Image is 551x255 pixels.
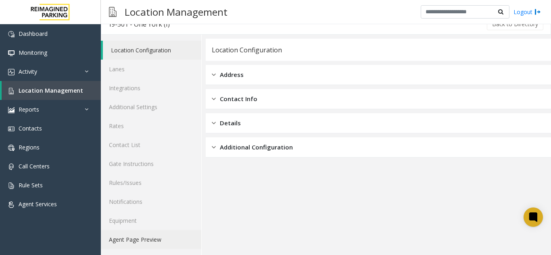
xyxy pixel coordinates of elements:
span: Reports [19,106,39,113]
a: Rules/Issues [101,173,201,192]
span: Call Centers [19,162,50,170]
a: Notifications [101,192,201,211]
a: Location Management [2,81,101,100]
span: Additional Configuration [220,143,293,152]
img: 'icon' [8,107,15,113]
img: closed [212,118,216,128]
a: Lanes [101,60,201,79]
span: Address [220,70,244,79]
span: Monitoring [19,49,47,56]
span: Contacts [19,124,42,132]
a: Rates [101,116,201,135]
span: Location Management [19,87,83,94]
img: 'icon' [8,201,15,208]
span: Dashboard [19,30,48,37]
button: Back to Directory [487,18,543,30]
div: Location Configuration [212,45,282,55]
a: Additional Settings [101,97,201,116]
img: pageIcon [109,2,117,22]
span: Activity [19,68,37,75]
span: Details [220,118,241,128]
span: Agent Services [19,200,57,208]
a: Location Configuration [103,41,201,60]
a: Agent Page Preview [101,230,201,249]
a: Equipment [101,211,201,230]
img: closed [212,70,216,79]
img: closed [212,143,216,152]
span: Regions [19,143,40,151]
img: 'icon' [8,50,15,56]
img: closed [212,94,216,104]
img: 'icon' [8,88,15,94]
a: Logout [513,8,541,16]
a: Gate Instructions [101,154,201,173]
span: Contact Info [220,94,257,104]
a: Integrations [101,79,201,97]
img: 'icon' [8,164,15,170]
h3: Location Management [121,2,232,22]
span: Rule Sets [19,181,43,189]
img: 'icon' [8,31,15,37]
img: 'icon' [8,69,15,75]
img: logout [534,8,541,16]
img: 'icon' [8,145,15,151]
a: Contact List [101,135,201,154]
div: I9-501 - One York (I) [109,19,170,29]
img: 'icon' [8,182,15,189]
img: 'icon' [8,126,15,132]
